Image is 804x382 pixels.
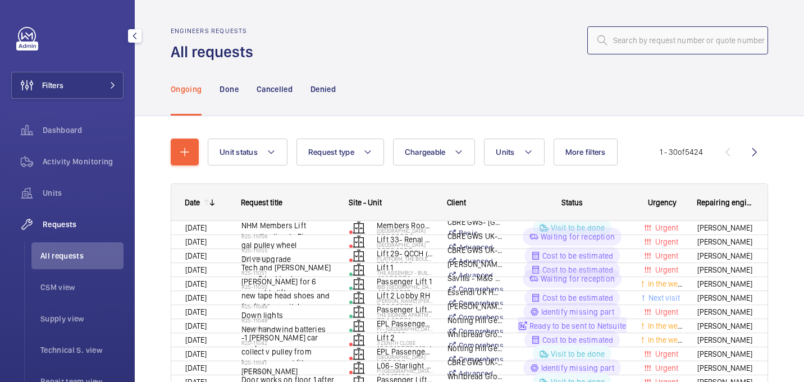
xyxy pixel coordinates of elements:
span: Units [496,148,514,157]
p: Essendi UK Hotels 1 Limited [447,287,503,298]
p: CBRE GWS UK- [GEOGRAPHIC_DATA] ([GEOGRAPHIC_DATA]) [447,245,503,256]
span: [PERSON_NAME] [697,236,753,248]
p: IBIS [GEOGRAPHIC_DATA] [377,283,433,290]
p: Platform, The Boulevard [377,255,433,262]
button: More filters [554,139,618,165]
span: [PERSON_NAME] [697,320,753,333]
p: Done [220,84,238,95]
p: Notting Hill Genesis [447,343,503,354]
span: [DATE] [185,349,207,358]
span: Urgent [653,223,678,232]
p: PI [GEOGRAPHIC_DATA], [GEOGRAPHIC_DATA] [377,367,433,374]
span: Site - Unit [349,198,382,207]
p: PI - [GEOGRAPHIC_DATA] [GEOGRAPHIC_DATA] [377,325,433,332]
span: Activity Monitoring [43,156,124,167]
span: [DATE] [185,265,207,274]
span: [DATE] [185,251,207,260]
p: Whitbread Group PLC [447,371,503,382]
div: Date [185,198,200,207]
span: [PERSON_NAME] [697,348,753,361]
h2: R25-11050 [241,283,335,290]
span: 1 - 30 5424 [660,148,703,156]
span: Requests [43,219,124,230]
p: Waiting for reception [541,273,615,284]
span: Dashboard [43,125,124,136]
p: 3 Zenith Close [377,339,433,346]
span: [PERSON_NAME] [697,222,753,234]
span: In the week [646,321,686,330]
span: Urgent [653,265,678,274]
h2: R25-11040 [241,367,335,374]
h2: R25-11043 [241,325,335,332]
span: of [678,148,685,157]
p: Notting Hill Genesis [447,315,503,326]
span: Urgent [653,251,678,260]
span: [PERSON_NAME] [697,292,753,305]
button: Unit status [208,139,287,165]
p: [PERSON_NAME] [PERSON_NAME], [GEOGRAPHIC_DATA] [377,297,433,304]
button: Chargeable [393,139,476,165]
span: Client [447,198,466,207]
span: [PERSON_NAME] [697,278,753,291]
span: Technical S. view [40,344,124,356]
p: Savills - M&G Portfolio [447,273,503,284]
span: Urgency [648,198,677,207]
span: [DATE] [185,293,207,302]
h2: R25-11051 [241,269,335,276]
p: [PERSON_NAME] Limited: Platform, The Boulevard [447,259,503,270]
input: Search by request number or quote number [587,26,768,54]
span: Request title [241,198,282,207]
span: [PERSON_NAME] [697,264,753,277]
button: Request type [296,139,384,165]
span: In the week [646,279,686,288]
p: [GEOGRAPHIC_DATA] [377,227,433,234]
span: [DATE] [185,321,207,330]
span: [PERSON_NAME] [697,306,753,319]
h2: R25-11042 [241,339,335,346]
p: Waiting for reception [541,231,615,242]
h2: Engineers requests [171,27,260,35]
span: Unit status [220,148,258,157]
span: [PERSON_NAME] [697,362,753,375]
p: [GEOGRAPHIC_DATA] [377,353,433,360]
p: Whitbread Group PLC [447,329,503,340]
h2: R25-11052 [241,255,335,262]
span: Repairing engineer [697,198,754,207]
span: [PERSON_NAME] [697,250,753,263]
p: [GEOGRAPHIC_DATA] [377,241,433,248]
span: Urgent [653,237,678,246]
p: The Sidings Apartments [377,311,433,318]
span: [DATE] [185,335,207,344]
span: [PERSON_NAME] [697,334,753,347]
span: Urgent [653,307,678,316]
span: In the week [646,335,686,344]
p: The Assembly - Building B [377,269,433,276]
p: CBRE GWS UK- [GEOGRAPHIC_DATA] ([GEOGRAPHIC_DATA]) [447,231,503,242]
button: Units [484,139,544,165]
span: Supply view [40,313,124,324]
span: Urgent [653,349,678,358]
span: Status [561,198,583,207]
span: [DATE] [185,279,207,288]
span: Units [43,187,124,199]
h1: All requests [171,42,260,62]
span: [DATE] [185,237,207,246]
span: All requests [40,250,124,261]
p: CBRE GWS UK- [GEOGRAPHIC_DATA] (Critical) [447,357,503,368]
p: Ongoing [171,84,202,95]
p: Denied [310,84,336,95]
p: Cancelled [257,84,293,95]
span: [DATE] [185,363,207,372]
span: More filters [565,148,606,157]
span: Request type [308,148,354,157]
span: [DATE] [185,223,207,232]
span: CSM view [40,282,124,293]
button: Filters [11,72,124,99]
p: [PERSON_NAME] [PERSON_NAME] [447,301,503,312]
span: Urgent [653,363,678,372]
span: [DATE] [185,307,207,316]
span: Chargeable [405,148,446,157]
span: Next visit [646,293,680,302]
span: Filters [42,80,63,91]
